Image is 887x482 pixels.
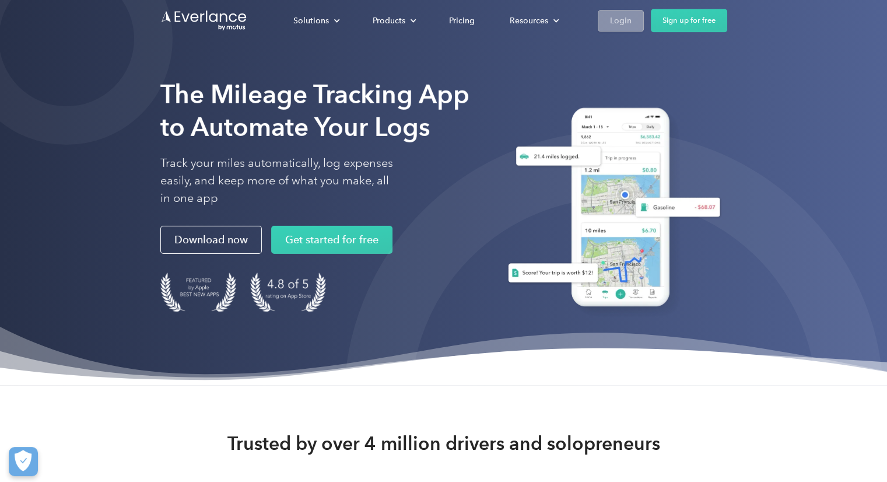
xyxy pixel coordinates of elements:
[293,13,329,28] div: Solutions
[373,13,405,28] div: Products
[282,11,349,31] div: Solutions
[160,79,469,142] strong: The Mileage Tracking App to Automate Your Logs
[437,11,486,31] a: Pricing
[227,432,660,455] strong: Trusted by over 4 million drivers and solopreneurs
[361,11,426,31] div: Products
[494,99,727,320] img: Everlance, mileage tracker app, expense tracking app
[271,226,392,254] a: Get started for free
[449,13,475,28] div: Pricing
[160,155,394,207] p: Track your miles automatically, log expenses easily, and keep more of what you make, all in one app
[498,11,569,31] div: Resources
[250,273,326,312] img: 4.9 out of 5 stars on the app store
[160,9,248,32] a: Go to homepage
[651,9,727,32] a: Sign up for free
[160,273,236,312] img: Badge for Featured by Apple Best New Apps
[9,447,38,476] button: Cookies Settings
[610,13,632,28] div: Login
[160,226,262,254] a: Download now
[510,13,548,28] div: Resources
[598,10,644,32] a: Login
